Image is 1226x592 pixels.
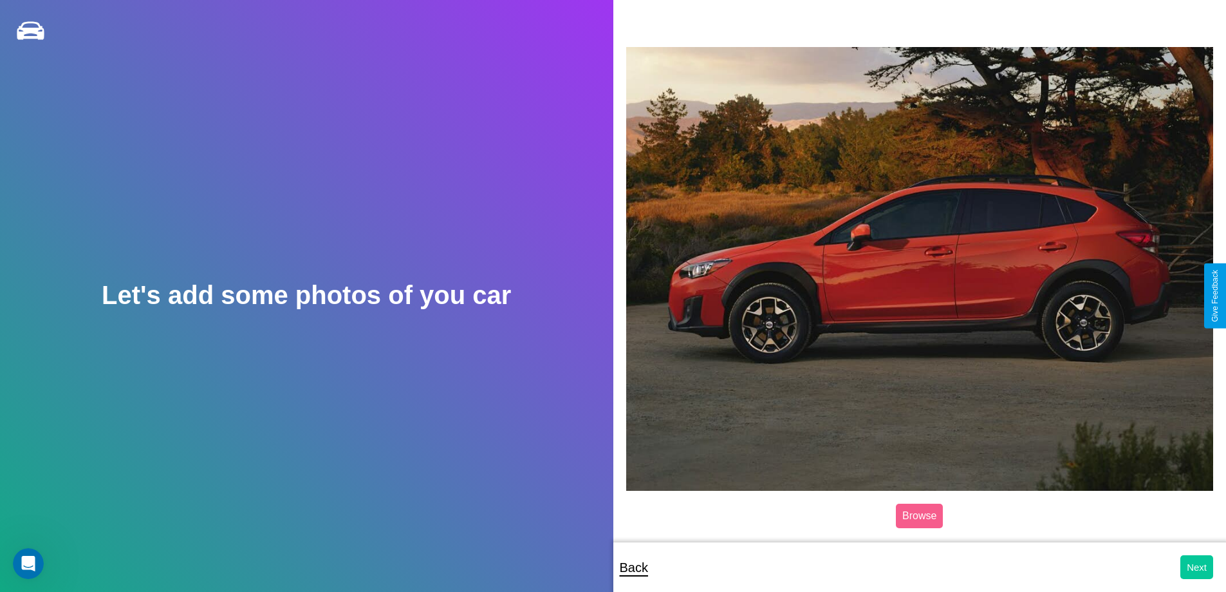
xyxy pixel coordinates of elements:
[896,504,943,528] label: Browse
[1211,270,1220,322] div: Give Feedback
[13,548,44,579] iframe: Intercom live chat
[620,556,648,579] p: Back
[102,281,511,310] h2: Let's add some photos of you car
[626,47,1214,490] img: posted
[1180,555,1213,579] button: Next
